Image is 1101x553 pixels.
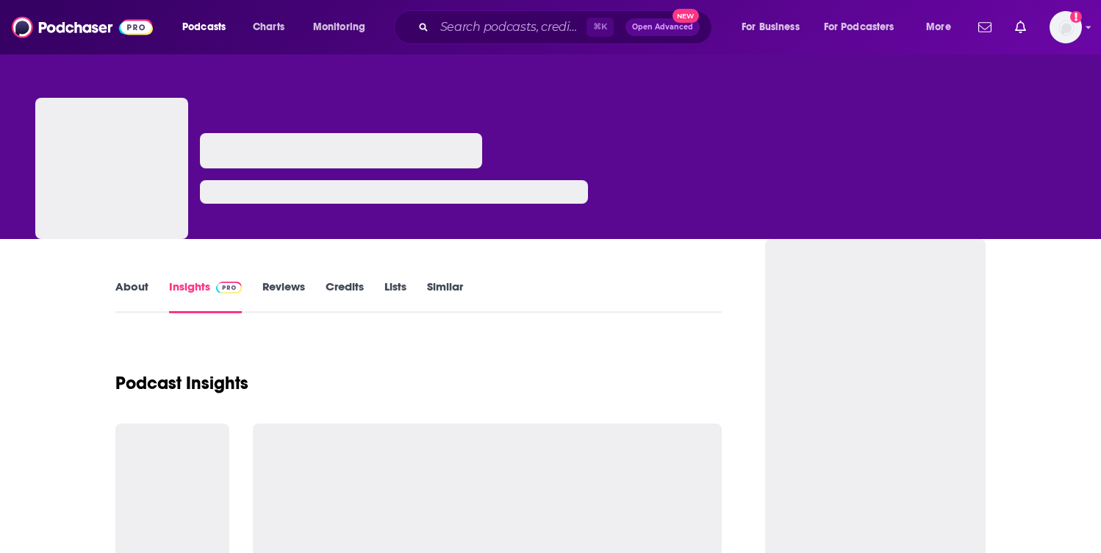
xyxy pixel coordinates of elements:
[587,18,614,37] span: ⌘ K
[926,17,951,38] span: More
[916,15,969,39] button: open menu
[326,279,364,313] a: Credits
[673,9,699,23] span: New
[182,17,226,38] span: Podcasts
[434,15,587,39] input: Search podcasts, credits, & more...
[303,15,384,39] button: open menu
[169,279,242,313] a: InsightsPodchaser Pro
[253,17,284,38] span: Charts
[742,17,800,38] span: For Business
[1009,15,1032,40] a: Show notifications dropdown
[427,279,463,313] a: Similar
[1050,11,1082,43] span: Logged in as Ruth_Nebius
[384,279,406,313] a: Lists
[625,18,700,36] button: Open AdvancedNew
[1050,11,1082,43] button: Show profile menu
[115,279,148,313] a: About
[731,15,818,39] button: open menu
[632,24,693,31] span: Open Advanced
[216,282,242,293] img: Podchaser Pro
[408,10,726,44] div: Search podcasts, credits, & more...
[12,13,153,41] img: Podchaser - Follow, Share and Rate Podcasts
[814,15,916,39] button: open menu
[972,15,997,40] a: Show notifications dropdown
[313,17,365,38] span: Monitoring
[824,17,894,38] span: For Podcasters
[262,279,305,313] a: Reviews
[1070,11,1082,23] svg: Add a profile image
[172,15,245,39] button: open menu
[243,15,293,39] a: Charts
[115,372,248,394] h1: Podcast Insights
[1050,11,1082,43] img: User Profile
